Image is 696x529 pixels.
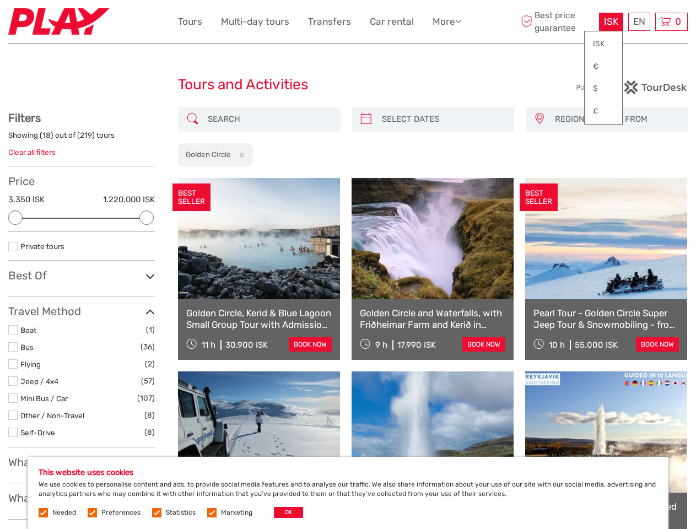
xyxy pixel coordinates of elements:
[585,79,622,99] a: $
[28,457,668,529] div: We use cookies to personalise content and ads, to provide social media features and to analyse ou...
[8,305,155,318] h3: Travel Method
[673,16,683,27] span: 0
[8,175,155,188] h3: Price
[127,17,140,30] button: Open LiveChat chat widget
[377,110,509,129] input: SELECT DATES
[20,394,68,403] a: Mini Bus / Car
[585,34,622,54] a: ISK
[144,409,155,422] span: (8)
[8,456,155,469] h3: What do you want to see?
[20,411,84,420] a: Other / Non-Travel
[628,13,650,31] div: EN
[576,80,688,94] img: PurchaseViaTourDesk.png
[585,57,622,77] a: €
[20,360,41,369] a: Flying
[520,183,558,211] div: BEST SELLER
[585,101,622,121] a: £
[144,426,155,439] span: (8)
[172,183,211,211] div: BEST SELLER
[375,340,387,350] span: 9 h
[308,14,351,30] a: Transfers
[8,148,56,156] a: Clear all filters
[80,130,92,141] label: 219
[186,307,332,330] a: Golden Circle, Kerid & Blue Lagoon Small Group Tour with Admission Ticket
[20,242,64,251] a: Private tours
[225,340,268,350] div: 30.900 ISK
[52,508,76,517] label: Needed
[233,149,247,160] button: x
[289,337,332,352] a: book now
[178,76,518,94] h1: Tours and Activities
[39,468,657,477] h5: This website uses cookies
[221,508,252,517] label: Marketing
[518,9,596,34] span: Best price guarantee
[137,392,155,404] span: (107)
[533,307,679,330] a: Pearl Tour - Golden Circle Super Jeep Tour & Snowmobiling - from [GEOGRAPHIC_DATA]
[549,340,565,350] span: 10 h
[166,508,196,517] label: Statistics
[20,343,34,352] a: Bus
[575,340,618,350] div: 55.000 ISK
[8,130,155,147] div: Showing ( ) out of ( ) tours
[203,110,334,129] input: SEARCH
[101,508,141,517] label: Preferences
[20,326,36,334] a: Boat
[397,340,436,350] div: 17.990 ISK
[103,194,155,206] label: 1.220.000 ISK
[145,358,155,370] span: (2)
[8,269,155,282] h3: Best Of
[202,340,215,350] span: 11 h
[604,16,618,27] span: ISK
[636,337,679,352] a: book now
[433,14,461,30] a: More
[221,14,289,30] a: Multi-day tours
[274,507,303,518] button: OK
[462,337,505,352] a: book now
[360,307,505,330] a: Golden Circle and Waterfalls, with Friðheimar Farm and Kerið in small group
[8,111,41,125] strong: Filters
[141,375,155,387] span: (57)
[42,130,51,141] label: 18
[20,377,58,386] a: Jeep / 4x4
[141,341,155,353] span: (36)
[8,194,45,206] label: 3.350 ISK
[8,492,155,505] h3: What do you want to do?
[550,110,682,128] button: REGION / STARTS FROM
[146,323,155,336] span: (1)
[186,150,231,159] h2: Golden Circle
[15,19,125,28] p: We're away right now. Please check back later!
[20,428,55,437] a: Self-Drive
[370,14,414,30] a: Car rental
[8,8,109,35] img: Fly Play
[178,14,202,30] a: Tours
